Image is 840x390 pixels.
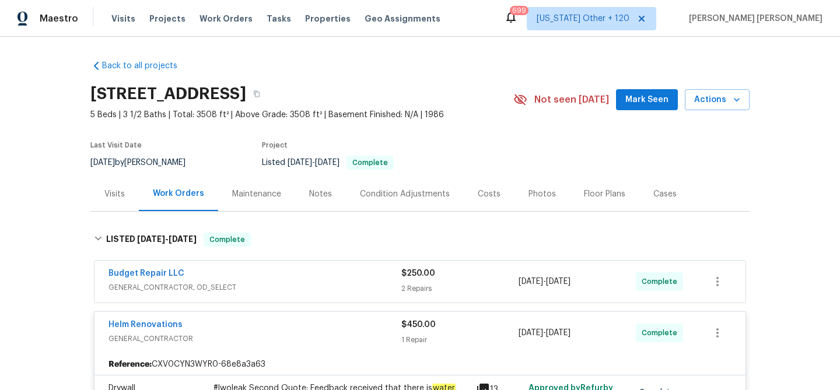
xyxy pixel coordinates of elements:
[205,234,250,245] span: Complete
[584,188,625,200] div: Floor Plans
[315,159,339,167] span: [DATE]
[685,89,750,111] button: Actions
[108,269,184,277] a: Budget Repair LLC
[262,142,288,149] span: Project
[104,188,125,200] div: Visits
[40,13,78,24] span: Maestro
[684,13,822,24] span: [PERSON_NAME] [PERSON_NAME]
[534,94,609,106] span: Not seen [DATE]
[137,235,165,243] span: [DATE]
[262,159,394,167] span: Listed
[537,13,629,24] span: [US_STATE] Other + 120
[365,13,440,24] span: Geo Assignments
[246,83,267,104] button: Copy Address
[546,277,570,286] span: [DATE]
[642,327,682,339] span: Complete
[108,333,401,345] span: GENERAL_CONTRACTOR
[153,188,204,199] div: Work Orders
[90,60,202,72] a: Back to all projects
[111,13,135,24] span: Visits
[94,354,745,375] div: CXV0CYN3WYR0-68e8a3a63
[528,188,556,200] div: Photos
[653,188,677,200] div: Cases
[90,156,199,170] div: by [PERSON_NAME]
[642,276,682,287] span: Complete
[519,327,570,339] span: -
[90,88,246,100] h2: [STREET_ADDRESS]
[288,159,339,167] span: -
[305,13,351,24] span: Properties
[401,321,436,329] span: $450.00
[199,13,253,24] span: Work Orders
[90,159,115,167] span: [DATE]
[90,221,750,258] div: LISTED [DATE]-[DATE]Complete
[519,277,543,286] span: [DATE]
[401,283,519,294] div: 2 Repairs
[360,188,450,200] div: Condition Adjustments
[108,359,152,370] b: Reference:
[625,93,668,107] span: Mark Seen
[267,15,291,23] span: Tasks
[519,276,570,287] span: -
[546,329,570,337] span: [DATE]
[616,89,678,111] button: Mark Seen
[348,159,393,166] span: Complete
[694,93,740,107] span: Actions
[90,142,142,149] span: Last Visit Date
[401,334,519,346] div: 1 Repair
[149,13,185,24] span: Projects
[137,235,197,243] span: -
[478,188,501,200] div: Costs
[90,109,513,121] span: 5 Beds | 3 1/2 Baths | Total: 3508 ft² | Above Grade: 3508 ft² | Basement Finished: N/A | 1986
[519,329,543,337] span: [DATE]
[401,269,435,277] span: $250.00
[512,5,526,16] div: 699
[288,159,312,167] span: [DATE]
[232,188,281,200] div: Maintenance
[108,321,183,329] a: Helm Renovations
[169,235,197,243] span: [DATE]
[106,233,197,247] h6: LISTED
[108,282,401,293] span: GENERAL_CONTRACTOR, OD_SELECT
[309,188,332,200] div: Notes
